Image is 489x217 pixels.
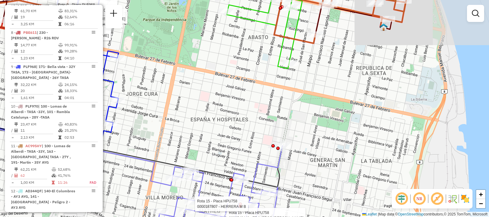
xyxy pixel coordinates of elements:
[64,42,95,48] td: 99,91%
[57,180,83,186] td: 11:26
[58,22,61,26] i: Tempo total em rota
[58,49,63,53] i: % de utilização da cubagem
[430,191,444,206] span: Exibir rótulo
[92,144,95,148] em: Opções
[58,123,63,126] i: % de utilização do peso
[58,9,63,13] i: % de utilização do peso
[11,21,14,27] td: =
[92,189,95,193] em: Opções
[25,144,42,148] span: AC995HY
[20,95,58,101] td: 1,61 KM
[460,194,470,204] img: Exibir/Ocultar setores
[11,189,75,210] span: | 140-El Colombres - AY3 AYG, 141 - [GEOGRAPHIC_DATA] - Peligro 2 - AY3 AYG
[14,89,18,93] i: Total de Atividades
[58,96,61,100] i: Tempo total em rota
[64,21,95,27] td: 06:16
[64,48,95,54] td: 99,28%
[20,134,58,141] td: 2,13 KM
[58,83,63,87] i: % de utilização do peso
[23,30,37,35] span: PBE611
[108,7,120,21] a: Nova sessão e pesquisa
[64,121,95,127] td: 40,83%
[58,136,61,139] i: Tempo total em rota
[362,212,377,216] a: Leaflet
[14,9,18,13] i: Distância Total
[64,134,95,141] td: 02:53
[11,55,14,61] td: =
[52,168,56,171] i: % de utilização do peso
[58,56,61,60] i: Tempo total em rota
[479,200,483,207] span: −
[14,15,18,19] i: Total de Atividades
[11,95,14,101] td: =
[11,30,59,40] span: 8 -
[11,64,75,80] span: | 171- Bella vista - 32Y TASA, 173 - [GEOGRAPHIC_DATA]- [GEOGRAPHIC_DATA] - 26Y TASA
[14,123,18,126] i: Distância Total
[476,190,485,199] a: Zoom in
[14,174,18,177] i: Total de Atividades
[20,48,58,54] td: 12
[92,104,95,108] em: Opções
[11,64,75,80] span: 9 -
[64,55,95,61] td: 04:10
[11,104,70,119] span: | 100 - Lomas de Alberdi - TASA -33Y, 101 - Rambla Catalunya - 28Y -TASA
[64,88,95,94] td: 18,33%
[25,104,38,108] span: PLF970
[52,181,55,184] i: Tempo total em rota
[20,8,58,14] td: 61,70 KM
[20,180,51,186] td: 1,00 KM
[380,23,388,31] img: UDC - Rosario 1
[25,189,42,193] span: AD344QF
[52,174,56,177] i: % de utilização da cubagem
[57,166,83,173] td: 52,68%
[58,89,63,93] i: % de utilização da cubagem
[11,30,59,40] span: | 230 - [PERSON_NAME] - R26 RDV
[14,83,18,87] i: Distância Total
[64,14,95,20] td: 52,64%
[398,212,424,216] a: OpenStreetMap
[58,15,63,19] i: % de utilização da cubagem
[92,30,95,34] em: Opções
[361,212,489,217] div: Map data © contributors,© 2025 TomTom, Microsoft
[11,189,75,210] span: 12 -
[479,190,483,198] span: +
[20,21,58,27] td: 3,25 KM
[57,173,83,179] td: 41,76%
[92,65,95,68] em: Opções
[394,191,409,206] span: Ocultar deslocamento
[20,88,58,94] td: 20
[476,199,485,208] a: Zoom out
[412,191,427,206] span: Ocultar NR
[14,49,18,53] i: Total de Atividades
[447,194,457,204] img: Fluxo de ruas
[64,127,95,133] td: 25,25%
[11,144,71,165] span: | 100 - Lomas de Alberdi - TASA -33Y, 163 - [GEOGRAPHIC_DATA] TASA - 27Y , 191- Martin - 35Y AYG
[20,14,58,20] td: 19
[11,180,14,186] td: =
[20,127,58,133] td: 11
[469,7,482,20] a: Exibir filtros
[20,166,51,173] td: 62,21 KM
[14,168,18,171] i: Distância Total
[20,173,51,179] td: 62
[58,43,63,47] i: % de utilização do peso
[20,42,58,48] td: 14,77 KM
[20,82,58,88] td: 32,22 KM
[23,64,36,69] span: PLF968
[11,48,14,54] td: /
[20,121,58,127] td: 23,47 KM
[58,129,63,132] i: % de utilização da cubagem
[11,14,14,20] td: /
[64,82,95,88] td: 24,15%
[83,180,97,186] td: FAD
[20,55,58,61] td: 1,23 KM
[14,43,18,47] i: Distância Total
[64,95,95,101] td: 04:01
[64,8,95,14] td: 83,31%
[11,88,14,94] td: /
[11,104,70,119] span: 10 -
[11,173,14,179] td: /
[11,127,14,133] td: /
[14,129,18,132] i: Total de Atividades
